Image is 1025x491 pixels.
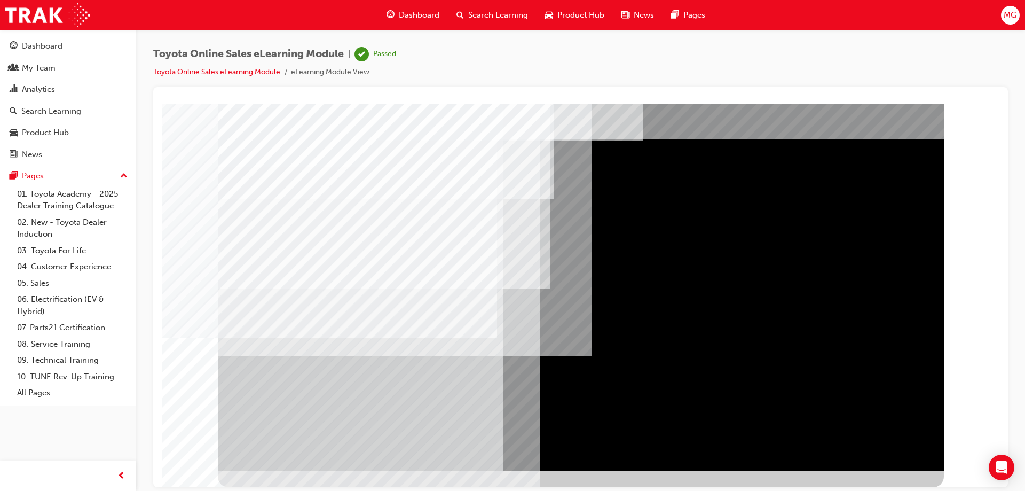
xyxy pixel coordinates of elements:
a: Dashboard [4,36,132,56]
a: car-iconProduct Hub [537,4,613,26]
span: Dashboard [399,9,439,21]
span: up-icon [120,169,128,183]
a: 05. Sales [13,275,132,292]
div: Search Learning [21,105,81,118]
span: people-icon [10,64,18,73]
li: eLearning Module View [291,66,369,79]
span: guage-icon [387,9,395,22]
a: News [4,145,132,165]
a: 03. Toyota For Life [13,243,132,259]
span: Search Learning [468,9,528,21]
span: learningRecordVerb_PASS-icon [354,47,369,61]
a: 01. Toyota Academy - 2025 Dealer Training Catalogue [13,186,132,214]
span: car-icon [10,128,18,138]
div: Open Intercom Messenger [989,455,1014,480]
span: car-icon [545,9,553,22]
span: | [348,48,350,60]
a: All Pages [13,385,132,401]
span: chart-icon [10,85,18,95]
span: News [634,9,654,21]
a: 07. Parts21 Certification [13,319,132,336]
button: DashboardMy TeamAnalyticsSearch LearningProduct HubNews [4,34,132,166]
a: Analytics [4,80,132,99]
img: Trak [5,3,90,27]
div: Dashboard [22,40,62,52]
a: 08. Service Training [13,336,132,353]
div: Analytics [22,83,55,96]
span: Toyota Online Sales eLearning Module [153,48,344,60]
a: guage-iconDashboard [378,4,448,26]
a: 06. Electrification (EV & Hybrid) [13,291,132,319]
a: Search Learning [4,102,132,121]
span: Product Hub [557,9,604,21]
a: My Team [4,58,132,78]
a: Toyota Online Sales eLearning Module [153,67,280,76]
span: MG [1004,9,1016,21]
a: 10. TUNE Rev-Up Training [13,369,132,385]
a: pages-iconPages [663,4,714,26]
span: pages-icon [671,9,679,22]
div: My Team [22,62,56,74]
a: 09. Technical Training [13,352,132,369]
span: Pages [683,9,705,21]
div: Passed [373,49,396,59]
span: prev-icon [117,470,125,483]
span: news-icon [621,9,629,22]
div: Pages [22,170,44,182]
a: news-iconNews [613,4,663,26]
div: News [22,149,42,161]
a: search-iconSearch Learning [448,4,537,26]
span: search-icon [10,107,17,116]
span: search-icon [456,9,464,22]
span: guage-icon [10,42,18,51]
span: news-icon [10,150,18,160]
a: 04. Customer Experience [13,259,132,275]
button: Pages [4,166,132,186]
a: 02. New - Toyota Dealer Induction [13,214,132,243]
div: Product Hub [22,127,69,139]
span: pages-icon [10,172,18,181]
a: Product Hub [4,123,132,143]
button: MG [1001,6,1020,25]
